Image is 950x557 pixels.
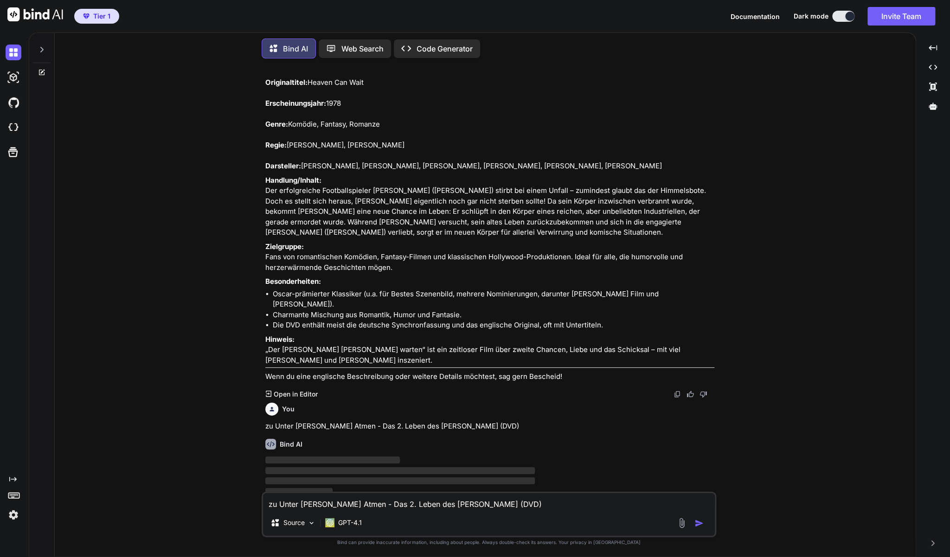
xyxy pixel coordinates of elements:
p: Fans von romantischen Komödien, Fantasy-Filmen und klassischen Hollywood-Produktionen. Ideal für ... [265,242,714,273]
span: Tier 1 [93,12,110,21]
h6: You [282,404,295,414]
strong: Hinweis: [265,335,295,344]
span: ‌ [265,467,535,474]
strong: Handlung/Inhalt: [265,176,321,185]
p: Bind AI [283,43,308,54]
p: GPT-4.1 [338,518,362,527]
span: ‌ [265,477,535,484]
strong: Darsteller: [265,161,301,170]
img: premium [83,13,90,19]
img: darkAi-studio [6,70,21,85]
span: Dark mode [794,12,828,21]
img: settings [6,507,21,523]
p: Web Search [341,43,384,54]
button: premiumTier 1 [74,9,119,24]
p: „Der [PERSON_NAME] [PERSON_NAME] warten“ ist ein zeitloser Film über zweite Chancen, Liebe und da... [265,334,714,366]
li: Charmante Mischung aus Romantik, Humor und Fantasie. [273,310,714,320]
p: Der [PERSON_NAME] [PERSON_NAME] warten Heaven Can Wait 1978 Komödie, Fantasy, Romanze [PERSON_NAM... [265,57,714,172]
p: Code Generator [417,43,473,54]
img: dislike [700,391,707,398]
h6: Bind AI [280,440,302,449]
p: Wenn du eine englische Beschreibung oder weitere Details möchtest, sag gern Bescheid! [265,371,714,382]
img: Bind AI [7,7,63,21]
img: cloudideIcon [6,120,21,135]
img: like [687,391,694,398]
p: Der erfolgreiche Footballspieler [PERSON_NAME] ([PERSON_NAME]) stirbt bei einem Unfall – zumindes... [265,175,714,238]
strong: Originaltitel: [265,78,308,87]
img: Pick Models [308,519,315,527]
button: Documentation [731,12,780,21]
img: darkChat [6,45,21,60]
span: Documentation [731,13,780,20]
strong: Zielgruppe: [265,242,304,251]
li: Oscar-prämierter Klassiker (u.a. für Bestes Szenenbild, mehrere Nominierungen, darunter [PERSON_N... [273,289,714,310]
p: Bind can provide inaccurate information, including about people. Always double-check its answers.... [262,539,716,546]
img: githubDark [6,95,21,110]
strong: Genre: [265,120,288,128]
strong: Erscheinungsjahr: [265,99,326,108]
li: Die DVD enthält meist die deutsche Synchronfassung und das englische Original, oft mit Untertiteln. [273,320,714,331]
img: icon [694,519,704,528]
span: ‌ [265,456,400,463]
img: GPT-4.1 [325,518,334,527]
span: ‌ [265,488,333,495]
strong: Regie: [265,141,287,149]
p: Source [283,518,305,527]
strong: Besonderheiten: [265,277,321,286]
img: attachment [676,518,687,528]
button: Invite Team [867,7,935,26]
img: copy [674,391,681,398]
p: zu Unter [PERSON_NAME] Atmen - Das 2. Leben des [PERSON_NAME] (DVD) [265,421,714,432]
p: Open in Editor [273,390,317,399]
